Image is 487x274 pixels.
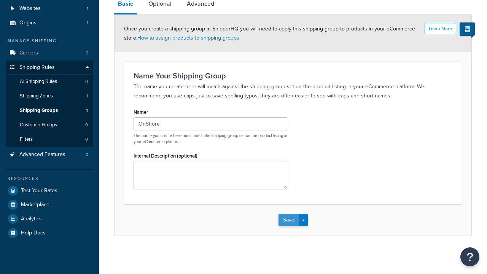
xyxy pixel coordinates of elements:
a: Shipping Groups1 [6,104,93,118]
span: Origins [19,20,37,26]
span: Filters [20,136,33,143]
span: Shipping Groups [20,107,58,114]
a: Filters0 [6,132,93,147]
button: Save [279,214,299,226]
button: Show Help Docs [460,22,475,36]
a: Analytics [6,212,93,226]
span: Websites [19,5,41,12]
span: Carriers [19,50,38,56]
span: Help Docs [21,230,46,236]
button: Learn More [425,23,456,34]
span: 1 [87,20,88,26]
span: 1 [86,93,88,99]
li: Advanced Features [6,148,93,162]
span: 0 [85,78,88,85]
span: Customer Groups [20,122,57,128]
span: 1 [87,5,88,12]
li: Shipping Groups [6,104,93,118]
a: Marketplace [6,198,93,212]
span: 0 [86,50,88,56]
a: Advanced Features0 [6,148,93,162]
a: Help Docs [6,226,93,240]
h3: Name Your Shipping Group [134,72,452,80]
p: The name you create here must match the shipping group set on the product listing in your eCommer... [134,133,287,145]
li: Customer Groups [6,118,93,132]
a: Shipping Rules [6,61,93,75]
span: 1 [86,107,88,114]
a: Origins1 [6,16,93,30]
span: Advanced Features [19,151,65,158]
span: 0 [85,122,88,128]
li: Shipping Zones [6,89,93,103]
a: Customer Groups0 [6,118,93,132]
li: Shipping Rules [6,61,93,147]
p: The name you create here will match against the shipping group set on the product listing in your... [134,82,452,100]
span: Shipping Rules [19,64,55,71]
span: Analytics [21,216,42,222]
li: Websites [6,2,93,16]
span: All Shipping Rules [20,78,57,85]
button: Open Resource Center [460,247,479,266]
a: Shipping Zones1 [6,89,93,103]
span: 0 [85,136,88,143]
li: Filters [6,132,93,147]
a: AllShipping Rules0 [6,75,93,89]
a: How to assign products to shipping groups [137,34,239,42]
span: Marketplace [21,202,49,208]
span: Shipping Zones [20,93,53,99]
span: 0 [86,151,88,158]
div: Resources [6,175,93,182]
label: Internal Description (optional) [134,153,197,159]
li: Origins [6,16,93,30]
span: Once you create a shipping group in ShipperHQ you will need to apply this shipping group to produ... [124,25,415,42]
div: Manage Shipping [6,38,93,44]
a: Websites1 [6,2,93,16]
a: Carriers0 [6,46,93,60]
li: Carriers [6,46,93,60]
a: Test Your Rates [6,184,93,198]
label: Name [134,109,148,115]
span: Test Your Rates [21,188,57,194]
